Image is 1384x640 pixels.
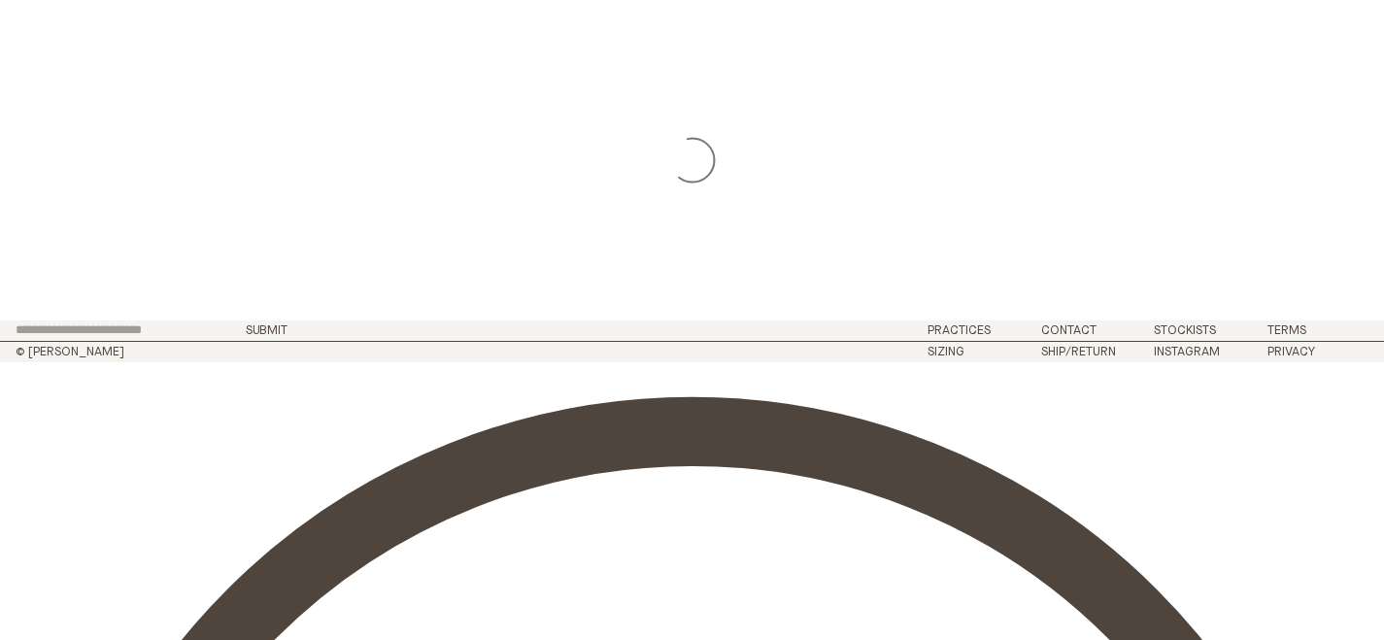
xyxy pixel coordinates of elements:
a: Instagram [1154,346,1220,358]
a: Stockists [1154,324,1216,337]
a: Terms [1267,324,1306,337]
h2: © [PERSON_NAME] [16,346,342,358]
a: Sizing [928,346,964,358]
a: Privacy [1267,346,1315,358]
a: Ship/Return [1041,346,1116,358]
a: Contact [1041,324,1097,337]
button: Submit [246,324,287,337]
a: Practices [928,324,991,337]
